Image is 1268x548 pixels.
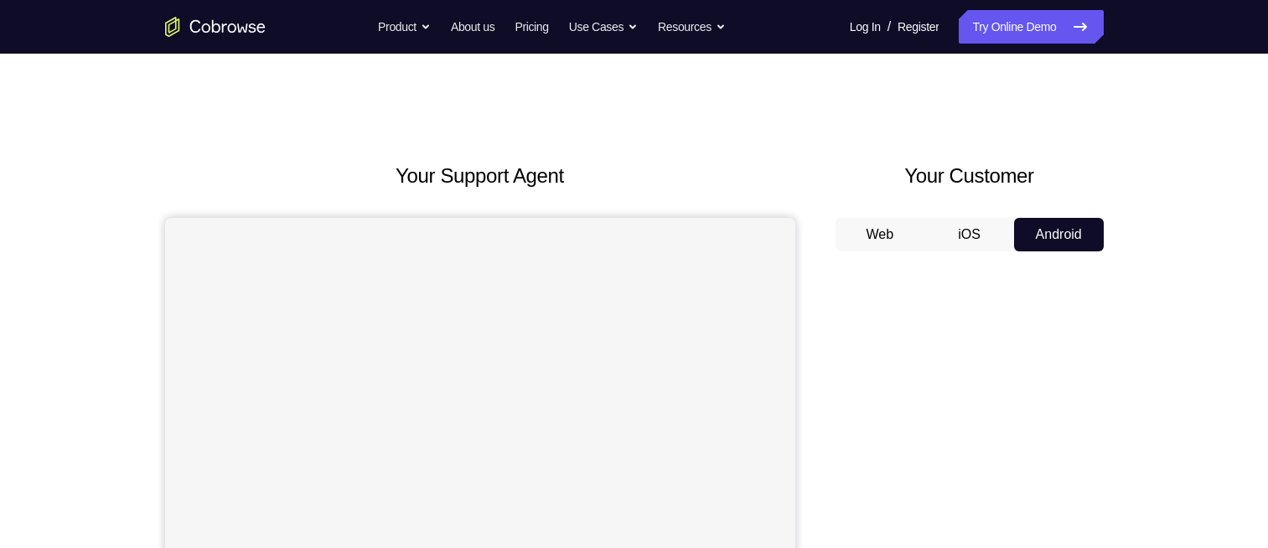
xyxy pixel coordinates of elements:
span: / [888,17,891,37]
button: Web [836,218,925,251]
h2: Your Support Agent [165,161,795,191]
a: Try Online Demo [959,10,1103,44]
button: Product [378,10,431,44]
h2: Your Customer [836,161,1104,191]
a: Go to the home page [165,17,266,37]
a: Pricing [515,10,548,44]
button: Resources [658,10,726,44]
button: iOS [924,218,1014,251]
button: Use Cases [569,10,638,44]
a: About us [451,10,494,44]
button: Android [1014,218,1104,251]
a: Register [898,10,939,44]
a: Log In [850,10,881,44]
